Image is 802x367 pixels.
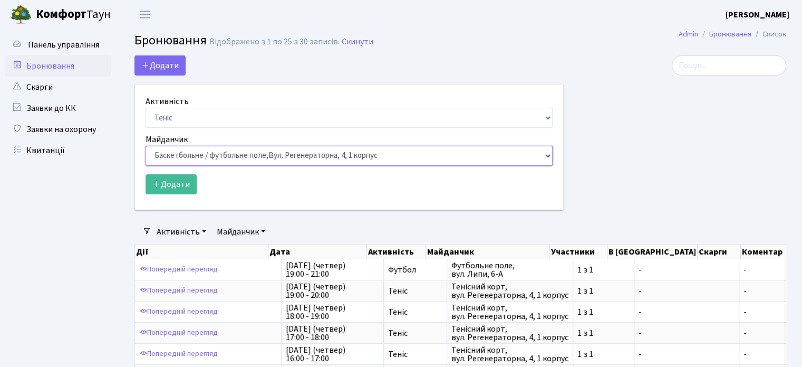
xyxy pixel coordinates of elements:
[286,261,379,278] span: [DATE] (четвер) 19:00 - 21:00
[550,244,607,259] th: Участники
[5,55,111,77] a: Бронювання
[342,37,373,47] a: Скинути
[698,244,741,259] th: Скарги
[639,329,735,337] span: -
[451,325,568,342] span: Тенісний корт, вул. Регенераторна, 4, 1 корпус
[426,244,550,259] th: Майданчик
[137,283,220,299] a: Попередній перегляд
[639,350,735,359] span: -
[268,244,367,259] th: Дата
[5,119,111,140] a: Заявки на охорону
[743,287,780,295] span: -
[5,98,111,119] a: Заявки до КК
[451,283,568,299] span: Тенісний корт, вул. Регенераторна, 4, 1 корпус
[286,346,379,363] span: [DATE] (четвер) 16:00 - 17:00
[388,350,442,359] span: Теніс
[607,244,698,259] th: В [GEOGRAPHIC_DATA]
[388,308,442,316] span: Теніс
[5,140,111,161] a: Квитанції
[679,29,698,40] a: Admin
[286,325,379,342] span: [DATE] (четвер) 17:00 - 18:00
[152,223,210,241] a: Активність
[11,4,32,25] img: logo.png
[286,283,379,299] span: [DATE] (четвер) 19:00 - 20:00
[146,95,189,108] label: Активність
[5,34,111,55] a: Панель управління
[709,29,751,40] a: Бронювання
[726,8,789,21] a: [PERSON_NAME]
[134,31,207,50] span: Бронювання
[577,329,630,337] span: 1 з 1
[36,6,111,24] span: Таун
[132,6,158,23] button: Переключити навігацію
[451,304,568,321] span: Тенісний корт, вул. Регенераторна, 4, 1 корпус
[146,133,188,146] label: Майданчик
[751,29,786,40] li: Список
[577,266,630,274] span: 1 з 1
[137,325,220,341] a: Попередній перегляд
[743,266,780,274] span: -
[663,23,802,45] nav: breadcrumb
[672,55,786,76] input: Пошук...
[135,244,268,259] th: Дії
[388,287,442,295] span: Теніс
[577,308,630,316] span: 1 з 1
[388,329,442,337] span: Теніс
[137,261,220,278] a: Попередній перегляд
[639,287,735,295] span: -
[743,329,780,337] span: -
[741,244,797,259] th: Коментар
[451,346,568,363] span: Тенісний корт, вул. Регенераторна, 4, 1 корпус
[577,350,630,359] span: 1 з 1
[286,304,379,321] span: [DATE] (четвер) 18:00 - 19:00
[577,287,630,295] span: 1 з 1
[639,266,735,274] span: -
[36,6,86,23] b: Комфорт
[743,350,780,359] span: -
[137,304,220,320] a: Попередній перегляд
[5,77,111,98] a: Скарги
[137,346,220,362] a: Попередній перегляд
[743,308,780,316] span: -
[639,308,735,316] span: -
[146,174,197,194] button: Додати
[451,261,568,278] span: Футбольне поле, вул. Липи, 6-А
[388,266,442,274] span: Футбол
[28,39,99,51] span: Панель управління
[367,244,426,259] th: Активність
[134,55,186,76] button: Додати
[726,9,789,21] b: [PERSON_NAME]
[212,223,269,241] a: Майданчик
[209,37,340,47] div: Відображено з 1 по 25 з 30 записів.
